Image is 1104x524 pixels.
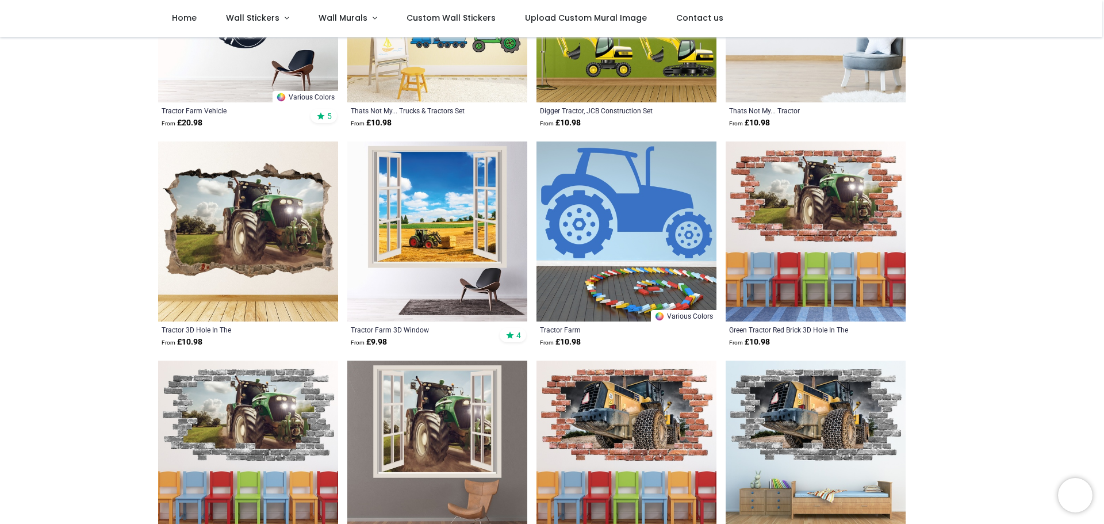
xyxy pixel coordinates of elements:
span: From [351,120,365,127]
span: From [729,120,743,127]
span: Upload Custom Mural Image [525,12,647,24]
img: Color Wheel [654,311,665,322]
span: From [540,339,554,346]
a: Various Colors [651,310,716,322]
strong: £ 10.98 [351,117,392,129]
img: Color Wheel [276,92,286,102]
img: Green Tractor Red Brick 3D Hole In The Wall Sticker [726,141,906,322]
span: Contact us [676,12,723,24]
a: Tractor 3D Hole In The [162,325,300,334]
span: From [162,120,175,127]
a: Various Colors [273,91,338,102]
span: 5 [327,111,332,121]
span: From [162,339,175,346]
span: 4 [516,330,521,341]
img: Tractor Farm Wall Sticker [536,141,716,322]
strong: £ 10.98 [162,336,202,348]
a: Digger Tractor, JCB Construction Set [540,106,678,115]
span: Wall Stickers [226,12,279,24]
img: Tractor 3D Hole In The Wall Sticker [158,141,338,322]
strong: £ 10.98 [729,117,770,129]
span: From [351,339,365,346]
a: Tractor Farm [540,325,678,334]
strong: £ 10.98 [729,336,770,348]
strong: £ 20.98 [162,117,202,129]
a: Thats Not My... Tractor [729,106,868,115]
strong: £ 10.98 [540,336,581,348]
span: From [729,339,743,346]
strong: £ 10.98 [540,117,581,129]
img: Tractor Farm 3D Window Wall Sticker [347,141,527,322]
iframe: Brevo live chat [1058,478,1092,512]
span: Home [172,12,197,24]
a: Tractor Farm 3D Window [351,325,489,334]
span: Wall Murals [319,12,367,24]
span: Custom Wall Stickers [407,12,496,24]
a: Thats Not My... Trucks & Tractors Set [351,106,489,115]
strong: £ 9.98 [351,336,387,348]
span: From [540,120,554,127]
a: Green Tractor Red Brick 3D Hole In The [729,325,868,334]
a: Tractor Farm Vehicle [162,106,300,115]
